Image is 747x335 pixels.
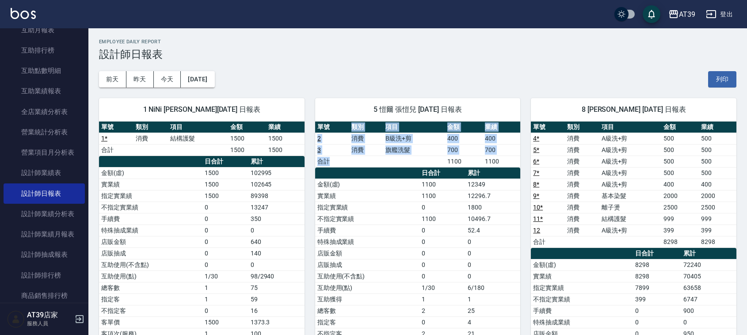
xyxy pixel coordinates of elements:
[643,5,660,23] button: save
[7,310,25,328] img: Person
[315,213,419,225] td: 不指定實業績
[248,167,305,179] td: 102995
[483,133,520,144] td: 400
[202,316,248,328] td: 1500
[465,259,520,270] td: 0
[699,190,736,202] td: 2000
[99,305,202,316] td: 不指定客
[541,105,726,114] span: 8 [PERSON_NAME] [DATE] 日報表
[465,213,520,225] td: 10496.7
[4,122,85,142] a: 營業統計分析表
[531,293,633,305] td: 不指定實業績
[110,105,294,114] span: 1 NiNi [PERSON_NAME][DATE] 日報表
[699,156,736,167] td: 500
[248,179,305,190] td: 102645
[99,167,202,179] td: 金額(虛)
[465,179,520,190] td: 12349
[168,122,228,133] th: 項目
[565,190,599,202] td: 消費
[99,225,202,236] td: 特殊抽成業績
[633,248,681,259] th: 日合計
[4,40,85,61] a: 互助排行榜
[633,259,681,270] td: 8298
[565,133,599,144] td: 消費
[228,144,266,156] td: 1500
[565,122,599,133] th: 類別
[445,156,483,167] td: 1100
[565,144,599,156] td: 消費
[266,133,304,144] td: 1500
[228,122,266,133] th: 金額
[661,156,699,167] td: 500
[248,282,305,293] td: 75
[4,183,85,204] a: 設計師日報表
[599,156,661,167] td: A級洗+剪
[465,293,520,305] td: 1
[531,122,736,248] table: a dense table
[531,305,633,316] td: 手續費
[699,144,736,156] td: 500
[248,236,305,247] td: 640
[483,122,520,133] th: 業績
[633,282,681,293] td: 7899
[228,133,266,144] td: 1500
[202,236,248,247] td: 0
[168,133,228,144] td: 結構護髮
[315,259,419,270] td: 店販抽成
[349,144,383,156] td: 消費
[633,316,681,328] td: 0
[419,316,465,328] td: 0
[99,259,202,270] td: 互助使用(不含點)
[202,225,248,236] td: 0
[419,293,465,305] td: 1
[699,179,736,190] td: 400
[248,156,305,167] th: 累計
[315,190,419,202] td: 實業績
[248,247,305,259] td: 140
[661,122,699,133] th: 金額
[154,71,181,88] button: 今天
[483,144,520,156] td: 700
[419,282,465,293] td: 1/30
[4,163,85,183] a: 設計師業績表
[483,156,520,167] td: 1100
[248,270,305,282] td: 98/2940
[315,225,419,236] td: 手續費
[315,305,419,316] td: 總客數
[699,133,736,144] td: 500
[565,179,599,190] td: 消費
[99,293,202,305] td: 指定客
[315,122,349,133] th: 單號
[315,156,349,167] td: 合計
[133,122,168,133] th: 類別
[599,179,661,190] td: A級洗+剪
[4,61,85,81] a: 互助點數明細
[383,144,445,156] td: 旗艦洗髮
[315,179,419,190] td: 金額(虛)
[4,81,85,101] a: 互助業績報表
[661,144,699,156] td: 500
[315,282,419,293] td: 互助使用(點)
[4,244,85,265] a: 設計師抽成報表
[661,213,699,225] td: 999
[4,286,85,306] a: 商品銷售排行榜
[4,20,85,40] a: 互助月報表
[419,247,465,259] td: 0
[27,320,72,327] p: 服務人員
[681,316,736,328] td: 0
[315,270,419,282] td: 互助使用(不含點)
[99,122,305,156] table: a dense table
[702,6,736,23] button: 登出
[99,213,202,225] td: 手續費
[4,224,85,244] a: 設計師業績月報表
[599,225,661,236] td: A級洗+剪
[99,247,202,259] td: 店販抽成
[531,270,633,282] td: 實業績
[202,247,248,259] td: 0
[202,190,248,202] td: 1500
[202,282,248,293] td: 1
[202,259,248,270] td: 0
[317,135,321,142] a: 2
[202,305,248,316] td: 0
[599,167,661,179] td: A級洗+剪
